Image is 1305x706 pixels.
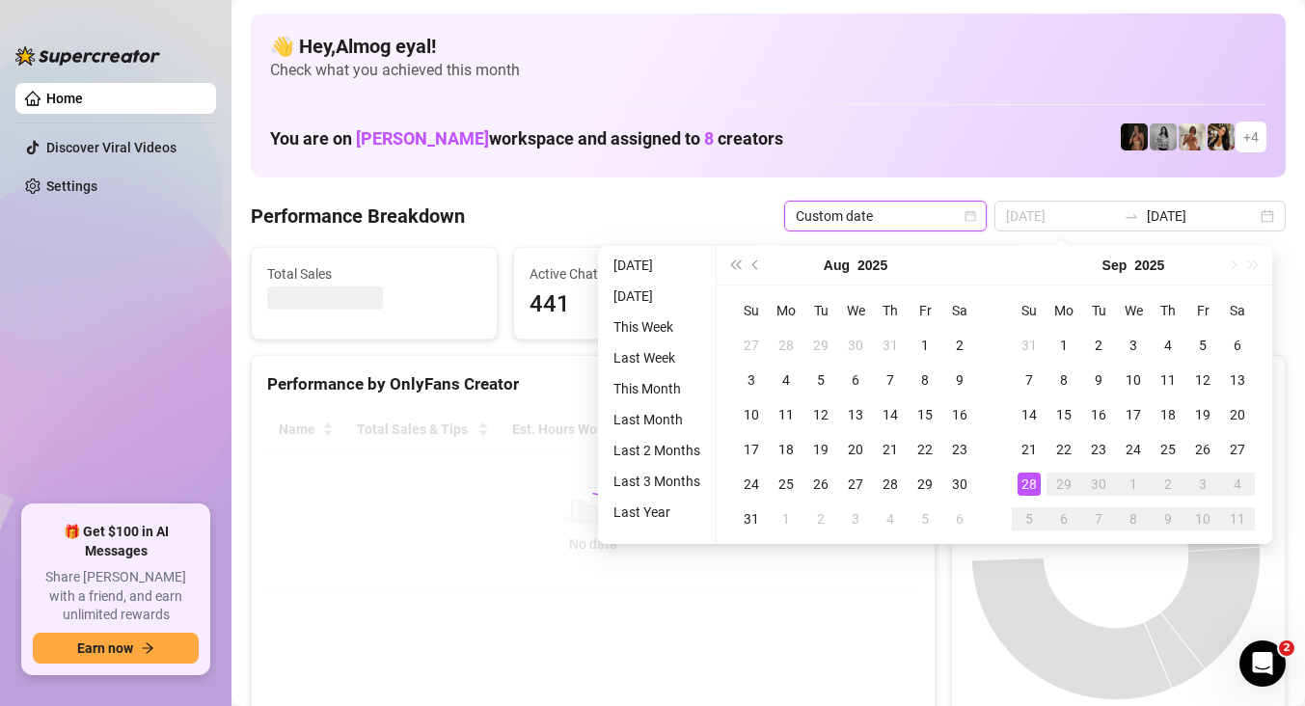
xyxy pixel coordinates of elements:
td: 2025-08-25 [769,467,803,502]
td: 2025-08-20 [838,432,873,467]
td: 2025-09-05 [908,502,942,536]
td: 2025-09-25 [1151,432,1185,467]
td: 2025-09-11 [1151,363,1185,397]
div: 7 [879,368,902,392]
img: A [1150,123,1177,150]
div: 14 [879,403,902,426]
span: arrow-right [141,641,154,655]
span: to [1124,208,1139,224]
div: 6 [1226,334,1249,357]
div: 13 [844,403,867,426]
li: Last 3 Months [606,470,708,493]
td: 2025-09-16 [1081,397,1116,432]
span: Share [PERSON_NAME] with a friend, and earn unlimited rewards [33,568,199,625]
td: 2025-10-07 [1081,502,1116,536]
div: 12 [809,403,832,426]
div: 24 [1122,438,1145,461]
td: 2025-08-21 [873,432,908,467]
td: 2025-07-31 [873,328,908,363]
td: 2025-09-05 [1185,328,1220,363]
div: 4 [775,368,798,392]
td: 2025-10-05 [1012,502,1047,536]
li: This Week [606,315,708,339]
div: 27 [1226,438,1249,461]
span: 🎁 Get $100 in AI Messages [33,523,199,560]
div: 20 [844,438,867,461]
div: 1 [1122,473,1145,496]
td: 2025-08-06 [838,363,873,397]
td: 2025-09-15 [1047,397,1081,432]
td: 2025-09-17 [1116,397,1151,432]
div: 4 [879,507,902,530]
td: 2025-09-30 [1081,467,1116,502]
div: 19 [809,438,832,461]
div: 29 [1052,473,1075,496]
div: 28 [1018,473,1041,496]
div: 8 [1052,368,1075,392]
div: 8 [913,368,937,392]
div: 11 [1156,368,1180,392]
td: 2025-10-06 [1047,502,1081,536]
iframe: Intercom live chat [1239,640,1286,687]
div: 2 [1156,473,1180,496]
td: 2025-10-01 [1116,467,1151,502]
div: 27 [844,473,867,496]
div: 9 [1156,507,1180,530]
span: calendar [965,210,976,222]
div: 28 [879,473,902,496]
li: This Month [606,377,708,400]
div: 15 [1052,403,1075,426]
div: 26 [809,473,832,496]
td: 2025-09-10 [1116,363,1151,397]
button: Choose a month [824,246,850,285]
td: 2025-09-14 [1012,397,1047,432]
td: 2025-08-11 [769,397,803,432]
div: 2 [809,507,832,530]
th: Fr [1185,293,1220,328]
div: 9 [1087,368,1110,392]
div: 26 [1191,438,1214,461]
div: 6 [1052,507,1075,530]
span: Custom date [796,202,975,231]
div: 8 [1122,507,1145,530]
td: 2025-09-24 [1116,432,1151,467]
div: 27 [740,334,763,357]
th: Mo [1047,293,1081,328]
a: Settings [46,178,97,194]
div: 31 [740,507,763,530]
span: swap-right [1124,208,1139,224]
div: 30 [948,473,971,496]
th: We [838,293,873,328]
div: 1 [913,334,937,357]
div: Performance by OnlyFans Creator [267,371,919,397]
td: 2025-09-12 [1185,363,1220,397]
td: 2025-09-28 [1012,467,1047,502]
td: 2025-09-01 [1047,328,1081,363]
td: 2025-08-19 [803,432,838,467]
button: Earn nowarrow-right [33,633,199,664]
div: 10 [1191,507,1214,530]
td: 2025-08-17 [734,432,769,467]
td: 2025-08-12 [803,397,838,432]
td: 2025-08-16 [942,397,977,432]
th: Th [873,293,908,328]
td: 2025-09-02 [1081,328,1116,363]
div: 4 [1226,473,1249,496]
td: 2025-10-09 [1151,502,1185,536]
li: [DATE] [606,254,708,277]
div: 30 [844,334,867,357]
td: 2025-08-31 [734,502,769,536]
td: 2025-10-04 [1220,467,1255,502]
div: 1 [1052,334,1075,357]
td: 2025-09-23 [1081,432,1116,467]
th: Su [1012,293,1047,328]
td: 2025-09-19 [1185,397,1220,432]
div: 15 [913,403,937,426]
h4: 👋 Hey, Almog eyal ! [270,33,1266,60]
span: Check what you achieved this month [270,60,1266,81]
td: 2025-09-04 [1151,328,1185,363]
div: 1 [775,507,798,530]
img: AD [1208,123,1235,150]
span: Earn now [77,640,133,656]
span: [PERSON_NAME] [356,128,489,149]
